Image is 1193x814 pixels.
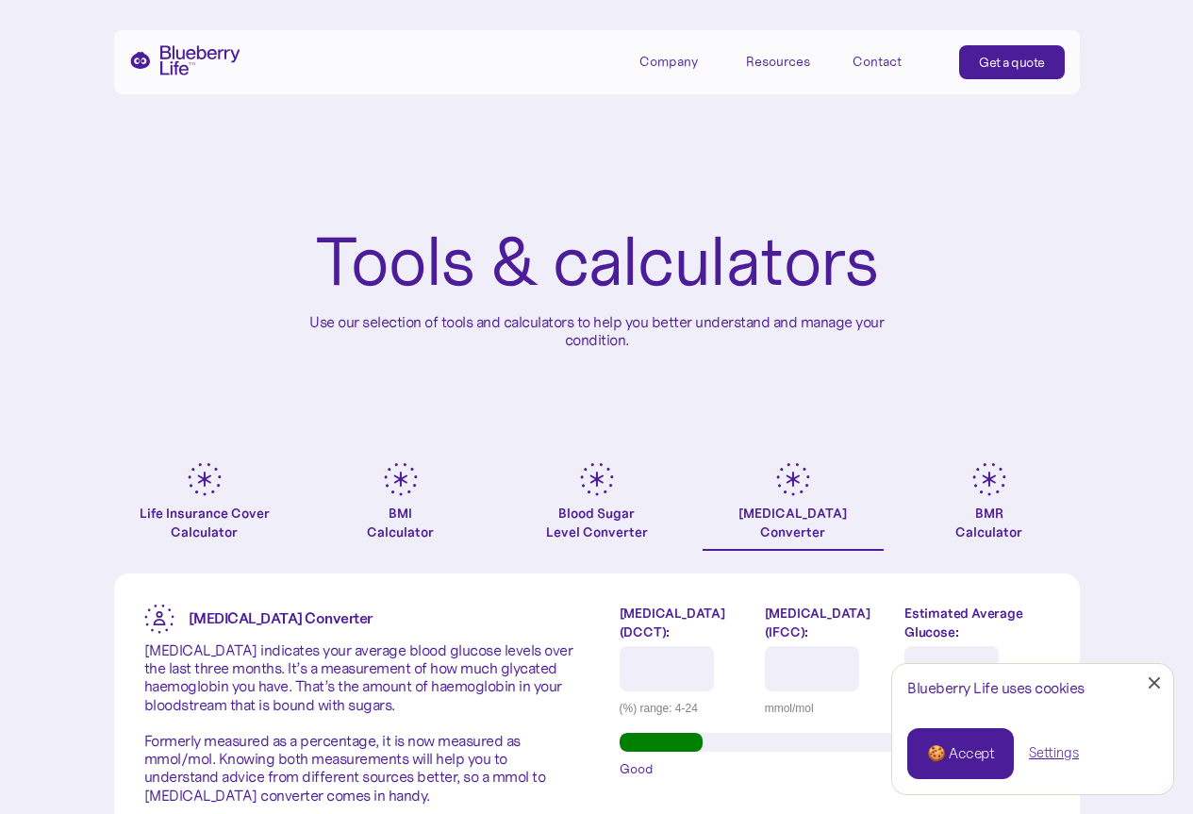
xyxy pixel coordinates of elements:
[746,45,831,76] div: Resources
[703,462,884,551] a: [MEDICAL_DATA]Converter
[367,504,434,541] div: BMI Calculator
[315,226,878,298] h1: Tools & calculators
[853,45,937,76] a: Contact
[310,462,491,551] a: BMICalculator
[620,604,751,641] label: [MEDICAL_DATA] (DCCT):
[189,608,373,627] strong: [MEDICAL_DATA] Converter
[979,53,1045,72] div: Get a quote
[144,641,574,805] p: [MEDICAL_DATA] indicates your average blood glucose levels over the last three months. It’s a mea...
[907,728,1014,779] a: 🍪 Accept
[907,679,1158,697] div: Blueberry Life uses cookies
[1154,683,1155,684] div: Close Cookie Popup
[114,504,295,541] div: Life Insurance Cover Calculator
[746,54,810,70] div: Resources
[765,699,890,718] div: mmol/mol
[506,462,688,551] a: Blood SugarLevel Converter
[639,45,724,76] div: Company
[295,313,899,349] p: Use our selection of tools and calculators to help you better understand and manage your condition.
[1135,664,1173,702] a: Close Cookie Popup
[114,462,295,551] a: Life Insurance Cover Calculator
[927,743,994,764] div: 🍪 Accept
[129,45,240,75] a: home
[853,54,902,70] div: Contact
[620,759,654,778] span: Good
[620,699,751,718] div: (%) range: 4-24
[546,504,648,541] div: Blood Sugar Level Converter
[738,504,847,541] div: [MEDICAL_DATA] Converter
[904,604,1049,641] label: Estimated Average Glucose:
[959,45,1065,79] a: Get a quote
[1029,743,1079,763] a: Settings
[899,462,1080,551] a: BMRCalculator
[955,504,1022,541] div: BMR Calculator
[639,54,698,70] div: Company
[765,604,890,641] label: [MEDICAL_DATA] (IFCC):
